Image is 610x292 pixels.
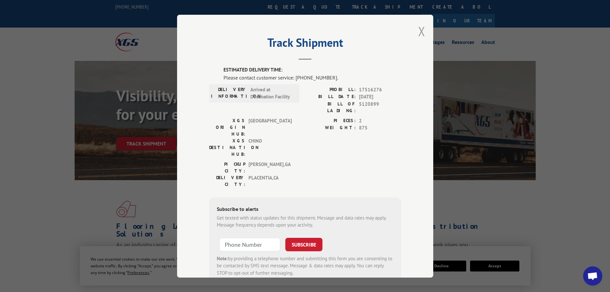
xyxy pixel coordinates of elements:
a: Open chat [583,266,602,286]
label: PICKUP CITY: [209,161,245,174]
span: Arrived at Destination Facility [250,86,294,100]
div: Please contact customer service: [PHONE_NUMBER]. [224,73,401,81]
button: Close modal [418,23,425,40]
div: Subscribe to alerts [217,205,394,214]
label: PROBILL: [305,86,356,93]
span: 17516276 [359,86,401,93]
button: SUBSCRIBE [285,238,322,251]
span: PLACENTIA , CA [248,174,292,188]
label: DELIVERY INFORMATION: [211,86,247,100]
span: [PERSON_NAME] , GA [248,161,292,174]
h2: Track Shipment [209,38,401,50]
label: PIECES: [305,117,356,124]
label: DELIVERY CITY: [209,174,245,188]
label: BILL DATE: [305,93,356,101]
label: XGS DESTINATION HUB: [209,137,245,157]
span: 5120899 [359,100,401,114]
span: 2 [359,117,401,124]
label: ESTIMATED DELIVERY TIME: [224,66,401,74]
span: 875 [359,124,401,132]
strong: Note: [217,255,228,261]
input: Phone Number [219,238,280,251]
label: BILL OF LADING: [305,100,356,114]
div: Get texted with status updates for this shipment. Message and data rates may apply. Message frequ... [217,214,394,229]
span: [DATE] [359,93,401,101]
div: by providing a telephone number and submitting this form you are consenting to be contacted by SM... [217,255,394,277]
label: WEIGHT: [305,124,356,132]
span: [GEOGRAPHIC_DATA] [248,117,292,137]
span: CHINO [248,137,292,157]
label: XGS ORIGIN HUB: [209,117,245,137]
